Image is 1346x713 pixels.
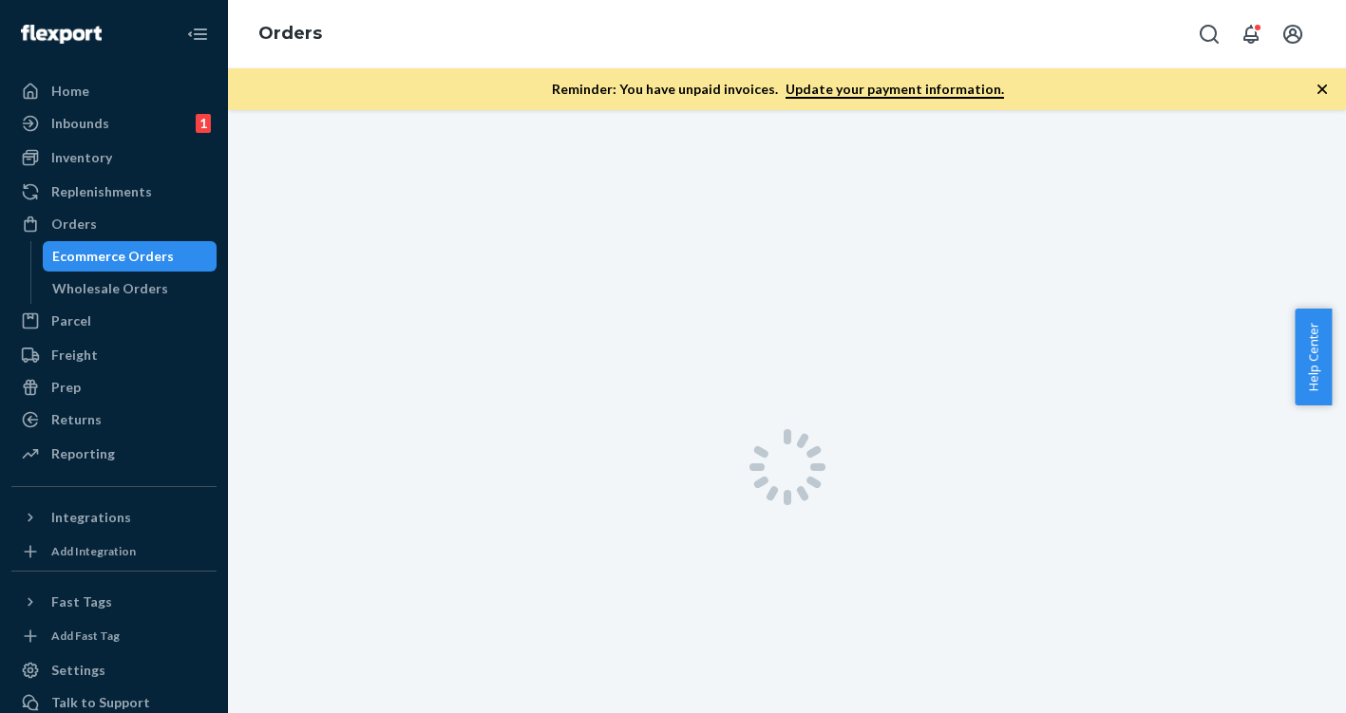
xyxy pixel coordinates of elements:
[258,23,322,44] a: Orders
[1295,309,1332,405] button: Help Center
[11,108,217,139] a: Inbounds1
[52,247,174,266] div: Ecommerce Orders
[51,82,89,101] div: Home
[11,76,217,106] a: Home
[11,209,217,239] a: Orders
[11,439,217,469] a: Reporting
[51,311,91,330] div: Parcel
[786,81,1004,99] a: Update your payment information.
[1190,15,1228,53] button: Open Search Box
[51,378,81,397] div: Prep
[51,543,136,559] div: Add Integration
[43,273,218,304] a: Wholesale Orders
[40,13,108,30] span: Support
[552,80,1004,99] p: Reminder: You have unpaid invoices.
[11,655,217,685] a: Settings
[51,508,131,527] div: Integrations
[1274,15,1312,53] button: Open account menu
[11,502,217,533] button: Integrations
[11,540,217,563] a: Add Integration
[11,177,217,207] a: Replenishments
[196,114,211,133] div: 1
[52,279,168,298] div: Wholesale Orders
[179,15,217,53] button: Close Navigation
[11,340,217,370] a: Freight
[11,587,217,617] button: Fast Tags
[51,215,97,234] div: Orders
[11,404,217,435] a: Returns
[11,372,217,403] a: Prep
[51,410,102,429] div: Returns
[51,148,112,167] div: Inventory
[51,182,152,201] div: Replenishments
[11,142,217,173] a: Inventory
[11,306,217,336] a: Parcel
[21,25,102,44] img: Flexport logo
[43,241,218,272] a: Ecommerce Orders
[51,628,120,644] div: Add Fast Tag
[51,661,105,680] div: Settings
[243,7,337,62] ol: breadcrumbs
[51,592,112,611] div: Fast Tags
[51,693,150,712] div: Talk to Support
[51,444,115,463] div: Reporting
[11,625,217,647] a: Add Fast Tag
[1232,15,1270,53] button: Open notifications
[51,114,109,133] div: Inbounds
[51,346,98,365] div: Freight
